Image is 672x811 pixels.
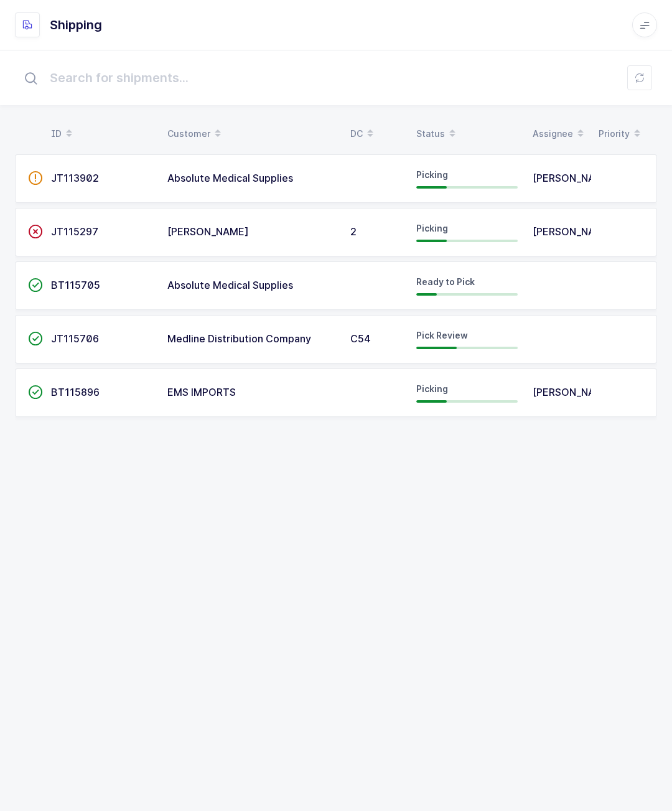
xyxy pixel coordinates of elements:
span: BT115705 [51,279,100,291]
div: Status [416,123,518,144]
span: Absolute Medical Supplies [167,279,293,291]
span: [PERSON_NAME] [167,225,249,238]
span: JT115297 [51,225,98,238]
h1: Shipping [50,15,102,35]
span:  [28,386,43,398]
span: Picking [416,169,448,180]
span: EMS IMPORTS [167,386,236,398]
span: 2 [350,225,357,238]
span: Medline Distribution Company [167,332,311,345]
span: JT115706 [51,332,99,345]
div: Customer [167,123,335,144]
span: Picking [416,223,448,233]
span: JT113902 [51,172,99,184]
span:  [28,172,43,184]
div: Priority [599,123,645,144]
span:  [28,225,43,238]
span: Picking [416,383,448,394]
span: Ready to Pick [416,276,475,287]
div: DC [350,123,401,144]
div: ID [51,123,152,144]
span: [PERSON_NAME] [533,386,614,398]
input: Search for shipments... [15,58,657,98]
span: [PERSON_NAME] [533,172,614,184]
span: C54 [350,332,371,345]
span: Absolute Medical Supplies [167,172,293,184]
span: [PERSON_NAME] [533,225,614,238]
span:  [28,279,43,291]
span: BT115896 [51,386,100,398]
span: Pick Review [416,330,468,340]
span:  [28,332,43,345]
div: Assignee [533,123,584,144]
